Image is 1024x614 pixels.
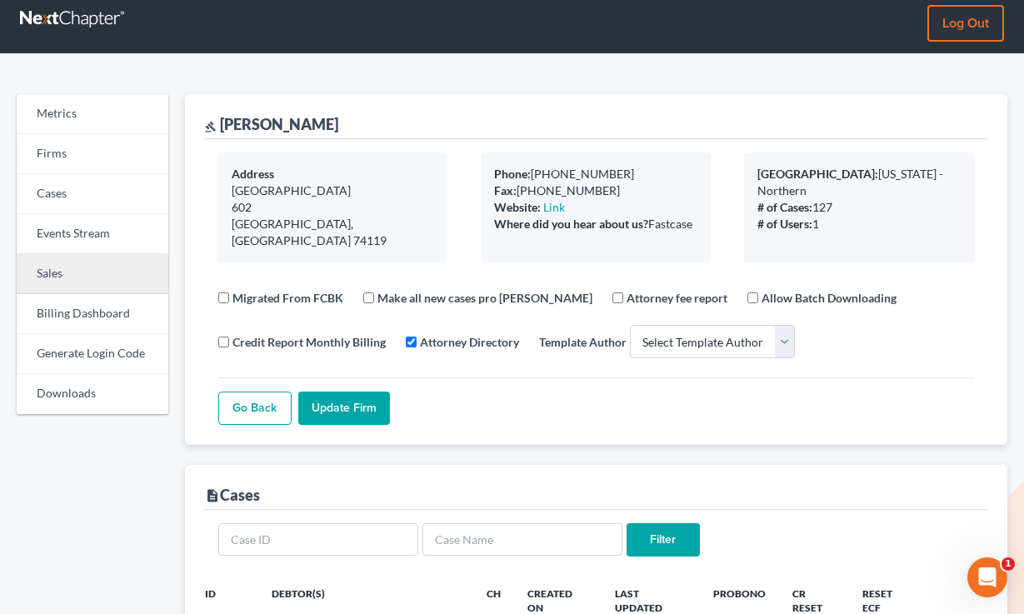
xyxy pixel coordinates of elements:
[232,199,435,216] div: 602
[757,200,812,214] b: # of Cases:
[377,289,592,307] label: Make all new cases pro [PERSON_NAME]
[967,557,1007,597] iframe: Intercom live chat
[757,199,961,216] div: 127
[17,134,168,174] a: Firms
[17,174,168,214] a: Cases
[757,217,812,231] b: # of Users:
[494,217,648,231] b: Where did you hear about us?
[205,488,220,503] i: description
[494,183,517,197] b: Fax:
[494,200,541,214] b: Website:
[205,114,338,134] div: [PERSON_NAME]
[627,289,727,307] label: Attorney fee report
[232,182,435,199] div: [GEOGRAPHIC_DATA]
[298,392,390,425] input: Update Firm
[218,392,292,425] a: Go Back
[757,167,878,181] b: [GEOGRAPHIC_DATA]:
[17,374,168,414] a: Downloads
[232,289,343,307] label: Migrated From FCBK
[17,294,168,334] a: Billing Dashboard
[232,333,386,351] label: Credit Report Monthly Billing
[494,182,697,199] div: [PHONE_NUMBER]
[205,485,260,505] div: Cases
[494,166,697,182] div: [PHONE_NUMBER]
[17,334,168,374] a: Generate Login Code
[762,289,897,307] label: Allow Batch Downloading
[205,121,217,132] i: gavel
[494,167,531,181] b: Phone:
[232,216,435,249] div: [GEOGRAPHIC_DATA], [GEOGRAPHIC_DATA] 74119
[1002,557,1015,571] span: 1
[17,214,168,254] a: Events Stream
[494,216,697,232] div: Fastcase
[232,167,274,181] b: Address
[539,333,627,351] label: Template Author
[218,523,418,557] input: Case ID
[420,333,519,351] label: Attorney Directory
[17,254,168,294] a: Sales
[757,166,961,199] div: [US_STATE] - Northern
[17,94,168,134] a: Metrics
[927,5,1004,42] a: Log out
[627,523,700,557] input: Filter
[757,216,961,232] div: 1
[422,523,622,557] input: Case Name
[543,200,565,214] a: Link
